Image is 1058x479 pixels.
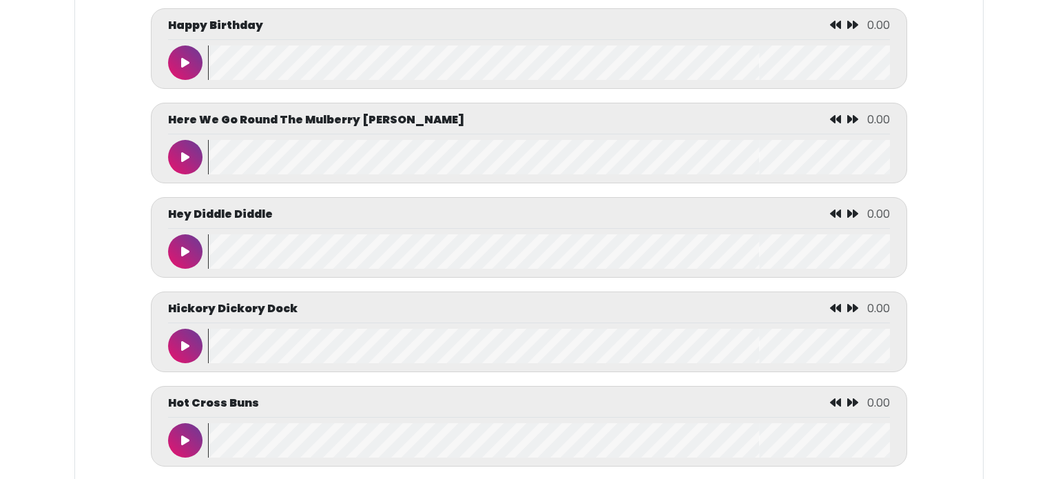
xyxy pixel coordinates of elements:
span: 0.00 [867,17,890,33]
p: Hickory Dickory Dock [168,300,298,317]
p: Hey Diddle Diddle [168,206,273,223]
p: Happy Birthday [168,17,263,34]
span: 0.00 [867,300,890,316]
span: 0.00 [867,112,890,128]
p: Hot Cross Buns [168,395,259,411]
p: Here We Go Round The Mulberry [PERSON_NAME] [168,112,464,128]
span: 0.00 [867,395,890,411]
span: 0.00 [867,206,890,222]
